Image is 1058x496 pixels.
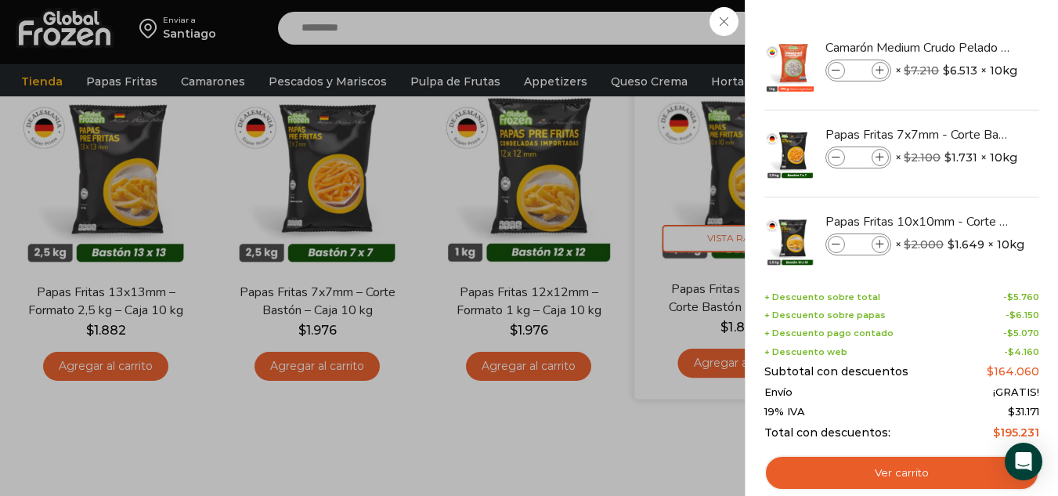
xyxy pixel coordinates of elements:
[764,365,908,378] span: Subtotal con descuentos
[1008,405,1039,418] span: 31.171
[825,39,1012,56] a: Camarón Medium Crudo Pelado sin Vena - Silver - Caja 10 kg
[1003,328,1039,339] span: -
[895,60,1017,81] span: × × 10kg
[825,213,1012,230] a: Papas Fritas 10x10mm - Corte Bastón - Caja 10 kg
[1009,310,1016,320] span: $
[1007,328,1039,339] bdi: 5.070
[904,63,911,78] span: $
[904,237,944,252] bdi: 2.000
[764,426,890,440] span: Total con descuentos:
[895,147,1017,168] span: × × 10kg
[1007,291,1039,302] bdi: 5.760
[993,386,1039,399] span: ¡GRATIS!
[1004,347,1039,357] span: -
[1007,328,1013,339] span: $
[1006,310,1039,320] span: -
[825,126,1012,143] a: Papas Fritas 7x7mm - Corte Bastón - Caja 10 kg
[895,234,1024,255] span: × × 10kg
[1008,346,1014,357] span: $
[847,149,870,166] input: Product quantity
[1008,405,1015,418] span: $
[948,237,984,252] bdi: 1.649
[993,425,1000,440] span: $
[943,63,950,78] span: $
[764,406,805,418] span: 19% IVA
[764,347,847,357] span: + Descuento web
[764,310,886,320] span: + Descuento sobre papas
[764,386,793,399] span: Envío
[904,150,941,165] bdi: 2.100
[943,63,977,78] bdi: 6.513
[1003,292,1039,302] span: -
[1009,310,1039,320] bdi: 6.150
[847,62,870,79] input: Product quantity
[1005,443,1042,480] div: Open Intercom Messenger
[944,150,951,165] span: $
[904,63,939,78] bdi: 7.210
[764,455,1039,491] a: Ver carrito
[764,328,894,339] span: + Descuento pago contado
[904,150,911,165] span: $
[944,150,977,165] bdi: 1.731
[1008,346,1039,357] bdi: 4.160
[764,292,880,302] span: + Descuento sobre total
[847,236,870,253] input: Product quantity
[987,364,1039,378] bdi: 164.060
[904,237,911,252] span: $
[948,237,955,252] span: $
[993,425,1039,440] bdi: 195.231
[1007,291,1013,302] span: $
[987,364,994,378] span: $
